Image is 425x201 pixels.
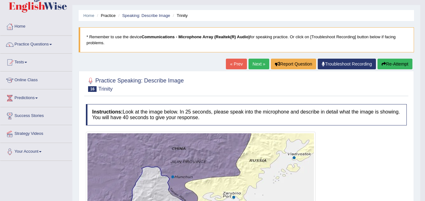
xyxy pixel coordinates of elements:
[88,86,97,92] span: 16
[0,125,72,141] a: Strategy Videos
[86,104,407,125] h4: Look at the image below. In 25 seconds, please speak into the microphone and describe in detail w...
[271,59,316,69] button: Report Question
[0,71,72,87] a: Online Class
[0,107,72,123] a: Success Stories
[95,13,115,19] li: Practice
[0,89,72,105] a: Predictions
[318,59,376,69] a: Troubleshoot Recording
[0,54,72,69] a: Tests
[0,18,72,34] a: Home
[249,59,269,69] a: Next »
[0,36,72,51] a: Practice Questions
[171,13,187,19] li: Trinity
[122,13,170,18] a: Speaking: Describe Image
[0,143,72,159] a: Your Account
[142,34,250,39] b: Communications - Microphone Array (Realtek(R) Audio)
[226,59,247,69] a: « Prev
[86,76,184,92] h2: Practice Speaking: Describe Image
[98,86,113,92] small: Trinity
[377,59,412,69] button: Re-Attempt
[79,27,414,52] blockquote: * Remember to use the device for speaking practice. Or click on [Troubleshoot Recording] button b...
[83,13,94,18] a: Home
[92,109,123,114] b: Instructions:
